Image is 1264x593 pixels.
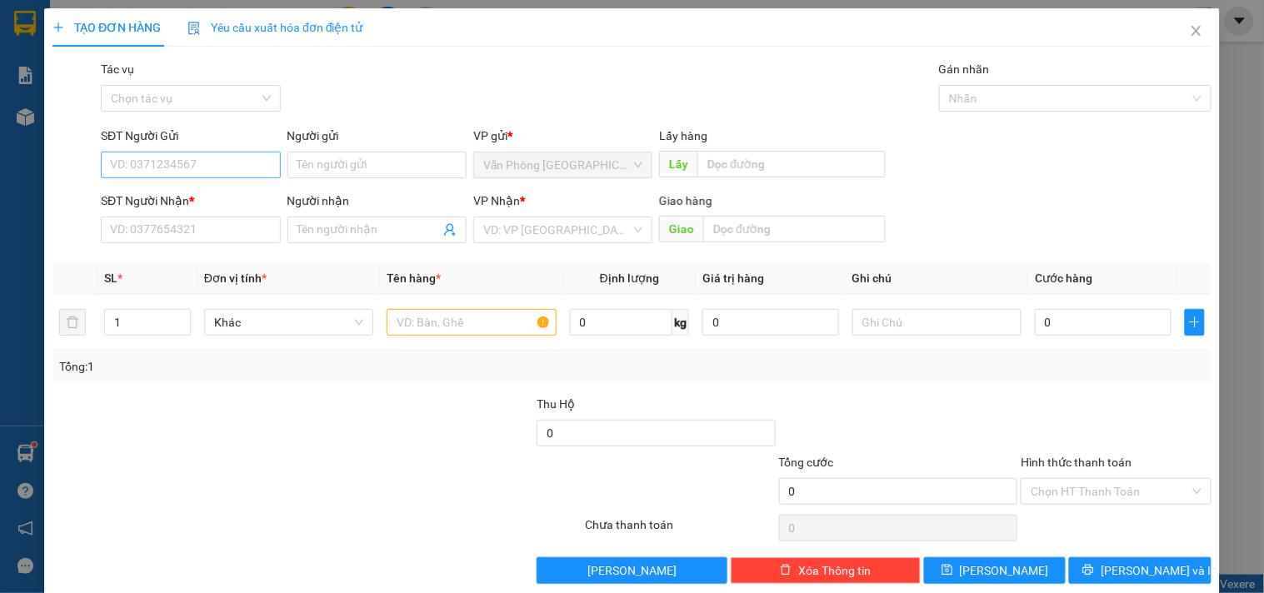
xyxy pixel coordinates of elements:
[924,557,1066,584] button: save[PERSON_NAME]
[1173,8,1220,55] button: Close
[217,116,239,139] span: SL
[187,21,363,34] span: Yêu cầu xuất hóa đơn điện tử
[942,564,953,577] span: save
[52,22,64,33] span: plus
[52,21,161,34] span: TẠO ĐƠN HÀNG
[1102,561,1218,580] span: [PERSON_NAME] và In
[473,194,520,207] span: VP Nhận
[59,357,489,376] div: Tổng: 1
[473,127,652,145] div: VP gửi
[583,516,777,545] div: Chưa thanh toán
[214,310,363,335] span: Khác
[702,272,764,285] span: Giá trị hàng
[59,309,86,336] button: delete
[387,272,441,285] span: Tên hàng
[1083,564,1095,577] span: printer
[12,89,38,107] span: CR :
[798,561,871,580] span: Xóa Thông tin
[195,54,312,77] div: 0879333444
[287,127,467,145] div: Người gửi
[939,62,990,76] label: Gán nhãn
[14,117,312,138] div: Tên hàng: 1 HỘP GIẤY ( : 1 )
[1185,309,1205,336] button: plus
[287,192,467,210] div: Người nhận
[537,557,727,584] button: [PERSON_NAME]
[14,54,183,77] div: 0778553979
[846,262,1028,295] th: Ghi chú
[780,564,792,577] span: delete
[1186,316,1204,329] span: plus
[483,152,642,177] span: Văn Phòng Tân Phú
[702,309,839,336] input: 0
[387,309,556,336] input: VD: Bàn, Ghế
[587,561,677,580] span: [PERSON_NAME]
[101,62,134,76] label: Tác vụ
[104,272,117,285] span: SL
[12,87,186,107] div: 50.000
[660,216,704,242] span: Giao
[195,14,312,54] div: VP Đắk Lắk
[704,216,886,242] input: Dọc đường
[443,223,457,237] span: user-add
[204,272,267,285] span: Đơn vị tính
[660,151,698,177] span: Lấy
[672,309,689,336] span: kg
[779,456,834,469] span: Tổng cước
[698,151,886,177] input: Dọc đường
[1070,557,1212,584] button: printer[PERSON_NAME] và In
[600,272,659,285] span: Định lượng
[852,309,1022,336] input: Ghi Chú
[195,16,235,33] span: Nhận:
[537,397,575,411] span: Thu Hộ
[960,561,1049,580] span: [PERSON_NAME]
[1190,24,1203,37] span: close
[1035,272,1092,285] span: Cước hàng
[731,557,921,584] button: deleteXóa Thông tin
[1021,456,1132,469] label: Hình thức thanh toán
[660,129,708,142] span: Lấy hàng
[14,16,40,33] span: Gửi:
[660,194,713,207] span: Giao hàng
[101,127,280,145] div: SĐT Người Gửi
[101,192,280,210] div: SĐT Người Nhận
[14,14,183,54] div: Văn Phòng [GEOGRAPHIC_DATA]
[187,22,201,35] img: icon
